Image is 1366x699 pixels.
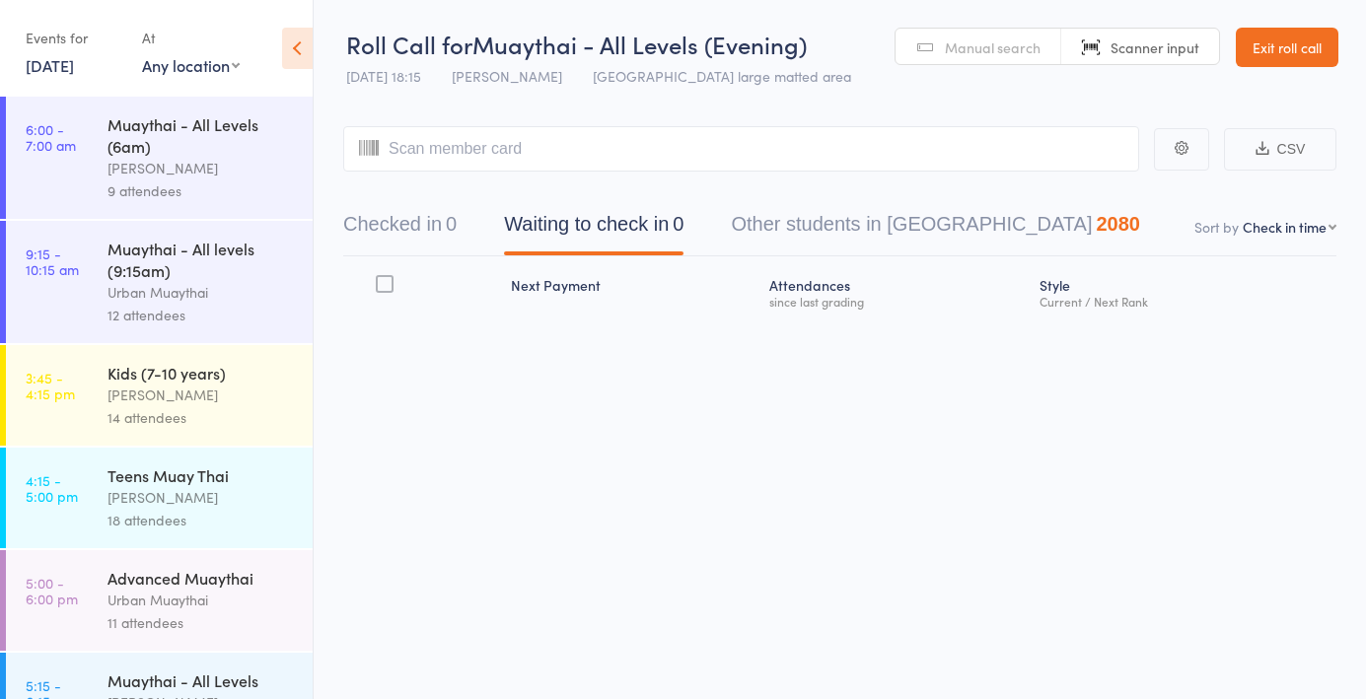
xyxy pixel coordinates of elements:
[108,589,296,611] div: Urban Muaythai
[6,97,313,219] a: 6:00 -7:00 amMuaythai - All Levels (6am)[PERSON_NAME]9 attendees
[472,28,807,60] span: Muaythai - All Levels (Evening)
[1040,295,1329,308] div: Current / Next Rank
[108,157,296,179] div: [PERSON_NAME]
[1111,37,1199,57] span: Scanner input
[346,66,421,86] span: [DATE] 18:15
[142,22,240,54] div: At
[1194,217,1239,237] label: Sort by
[108,238,296,281] div: Muaythai - All levels (9:15am)
[673,213,683,235] div: 0
[343,203,457,255] button: Checked in0
[731,203,1140,255] button: Other students in [GEOGRAPHIC_DATA]2080
[446,213,457,235] div: 0
[6,221,313,343] a: 9:15 -10:15 amMuaythai - All levels (9:15am)Urban Muaythai12 attendees
[108,669,296,691] div: Muaythai - All Levels
[108,304,296,326] div: 12 attendees
[504,203,683,255] button: Waiting to check in0
[503,265,761,317] div: Next Payment
[108,509,296,531] div: 18 attendees
[1224,128,1336,171] button: CSV
[26,575,78,606] time: 5:00 - 6:00 pm
[6,448,313,548] a: 4:15 -5:00 pmTeens Muay Thai[PERSON_NAME]18 attendees
[108,281,296,304] div: Urban Muaythai
[1096,213,1140,235] div: 2080
[26,472,78,504] time: 4:15 - 5:00 pm
[26,54,74,76] a: [DATE]
[1243,217,1327,237] div: Check in time
[108,611,296,634] div: 11 attendees
[6,550,313,651] a: 5:00 -6:00 pmAdvanced MuaythaiUrban Muaythai11 attendees
[108,113,296,157] div: Muaythai - All Levels (6am)
[1236,28,1338,67] a: Exit roll call
[26,22,122,54] div: Events for
[761,265,1032,317] div: Atten­dances
[108,406,296,429] div: 14 attendees
[343,126,1139,172] input: Scan member card
[346,28,472,60] span: Roll Call for
[142,54,240,76] div: Any location
[108,384,296,406] div: [PERSON_NAME]
[26,121,76,153] time: 6:00 - 7:00 am
[26,245,79,277] time: 9:15 - 10:15 am
[452,66,562,86] span: [PERSON_NAME]
[26,370,75,401] time: 3:45 - 4:15 pm
[108,567,296,589] div: Advanced Muaythai
[6,345,313,446] a: 3:45 -4:15 pmKids (7-10 years)[PERSON_NAME]14 attendees
[108,179,296,202] div: 9 attendees
[1032,265,1336,317] div: Style
[769,295,1024,308] div: since last grading
[108,362,296,384] div: Kids (7-10 years)
[593,66,851,86] span: [GEOGRAPHIC_DATA] large matted area
[108,464,296,486] div: Teens Muay Thai
[108,486,296,509] div: [PERSON_NAME]
[945,37,1041,57] span: Manual search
